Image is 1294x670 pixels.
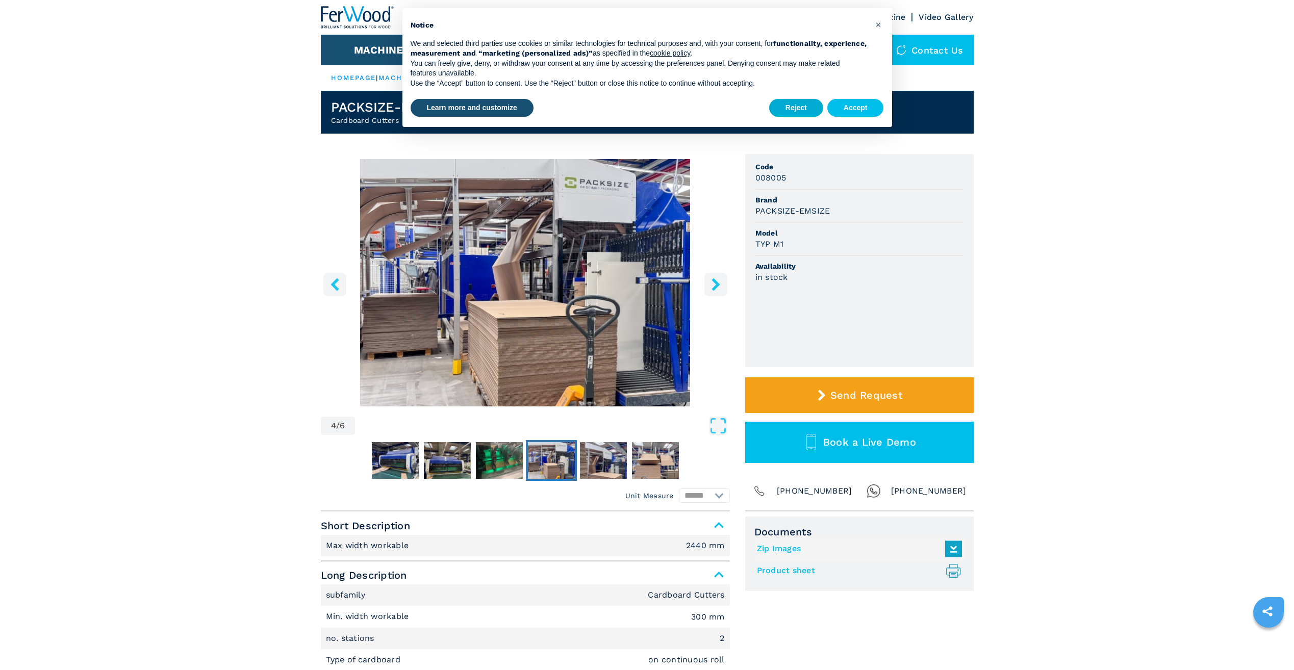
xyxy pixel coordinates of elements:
[411,20,868,31] h2: Notice
[1251,624,1286,662] iframe: Chat
[326,654,403,665] p: Type of cardboard
[526,440,577,481] button: Go to Slide 4
[321,159,730,406] img: Cardboard Cutters PACKSIZE-EMSIZE TYP M1
[886,35,974,65] div: Contact us
[331,74,376,82] a: HOMEPAGE
[326,633,377,644] p: no. stations
[757,540,957,557] a: Zip Images
[372,442,419,479] img: 164327489f7d31a0d1c35a3103670d6b
[376,74,378,82] span: |
[632,442,679,479] img: fd6aafc4cdb0c25d55b0d04eec642a85
[875,18,881,31] span: ×
[720,634,724,642] em: 2
[578,440,629,481] button: Go to Slide 5
[755,271,788,283] h3: in stock
[745,422,974,463] button: Book a Live Demo
[755,162,963,172] span: Code
[777,484,852,498] span: [PHONE_NUMBER]
[331,115,513,125] h2: Cardboard Cutters
[411,39,867,58] strong: functionality, experience, measurement and “marketing (personalized ads)”
[769,99,823,117] button: Reject
[580,442,627,479] img: 84bd20a8537530c62ba0428d16d38ebd
[424,442,471,479] img: 401a3350c07034936a4665d1bf9d9426
[867,484,881,498] img: Whatsapp
[745,377,974,413] button: Send Request
[321,440,730,481] nav: Thumbnail Navigation
[704,273,727,296] button: right-button
[331,422,336,430] span: 4
[411,79,868,89] p: Use the “Accept” button to consent. Use the “Reject” button or close this notice to continue with...
[411,59,868,79] p: You can freely give, deny, or withdraw your consent at any time by accessing the preferences pane...
[827,99,884,117] button: Accept
[691,613,725,621] em: 300 mm
[340,422,345,430] span: 6
[630,440,681,481] button: Go to Slide 6
[755,195,963,205] span: Brand
[323,273,346,296] button: left-button
[830,389,902,401] span: Send Request
[757,562,957,579] a: Product sheet
[321,6,394,29] img: Ferwood
[648,591,724,599] em: Cardboard Cutters
[326,540,412,551] p: Max width workable
[321,535,730,556] div: Short Description
[755,261,963,271] span: Availability
[752,484,767,498] img: Phone
[321,159,730,406] div: Go to Slide 4
[896,45,906,55] img: Contact us
[411,39,868,59] p: We and selected third parties use cookies or similar technologies for technical purposes and, wit...
[1255,599,1280,624] a: sharethis
[755,238,784,250] h3: TYP M1
[754,526,965,538] span: Documents
[336,422,340,430] span: /
[919,12,973,22] a: Video Gallery
[476,442,523,479] img: 53ae04c04638fa2cd25c069b228022a8
[321,517,730,535] span: Short Description
[331,99,513,115] h1: PACKSIZE-EMSIZE - TYP M1
[755,172,786,184] h3: 008005
[625,491,674,501] em: Unit Measure
[823,436,916,448] span: Book a Live Demo
[474,440,525,481] button: Go to Slide 3
[326,589,368,601] p: subfamily
[755,205,830,217] h3: PACKSIZE-EMSIZE
[755,228,963,238] span: Model
[326,611,412,622] p: Min. width workable
[871,16,887,33] button: Close this notice
[321,566,730,584] span: Long Description
[422,440,473,481] button: Go to Slide 2
[891,484,967,498] span: [PHONE_NUMBER]
[411,99,534,117] button: Learn more and customize
[648,656,725,664] em: on continuous roll
[528,442,575,479] img: d3db7905b84c4ef4f9517fefc72a7b6a
[378,74,422,82] a: machines
[686,542,725,550] em: 2440 mm
[370,440,421,481] button: Go to Slide 1
[358,417,727,435] button: Open Fullscreen
[354,44,410,56] button: Machines
[650,49,690,57] a: cookie policy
